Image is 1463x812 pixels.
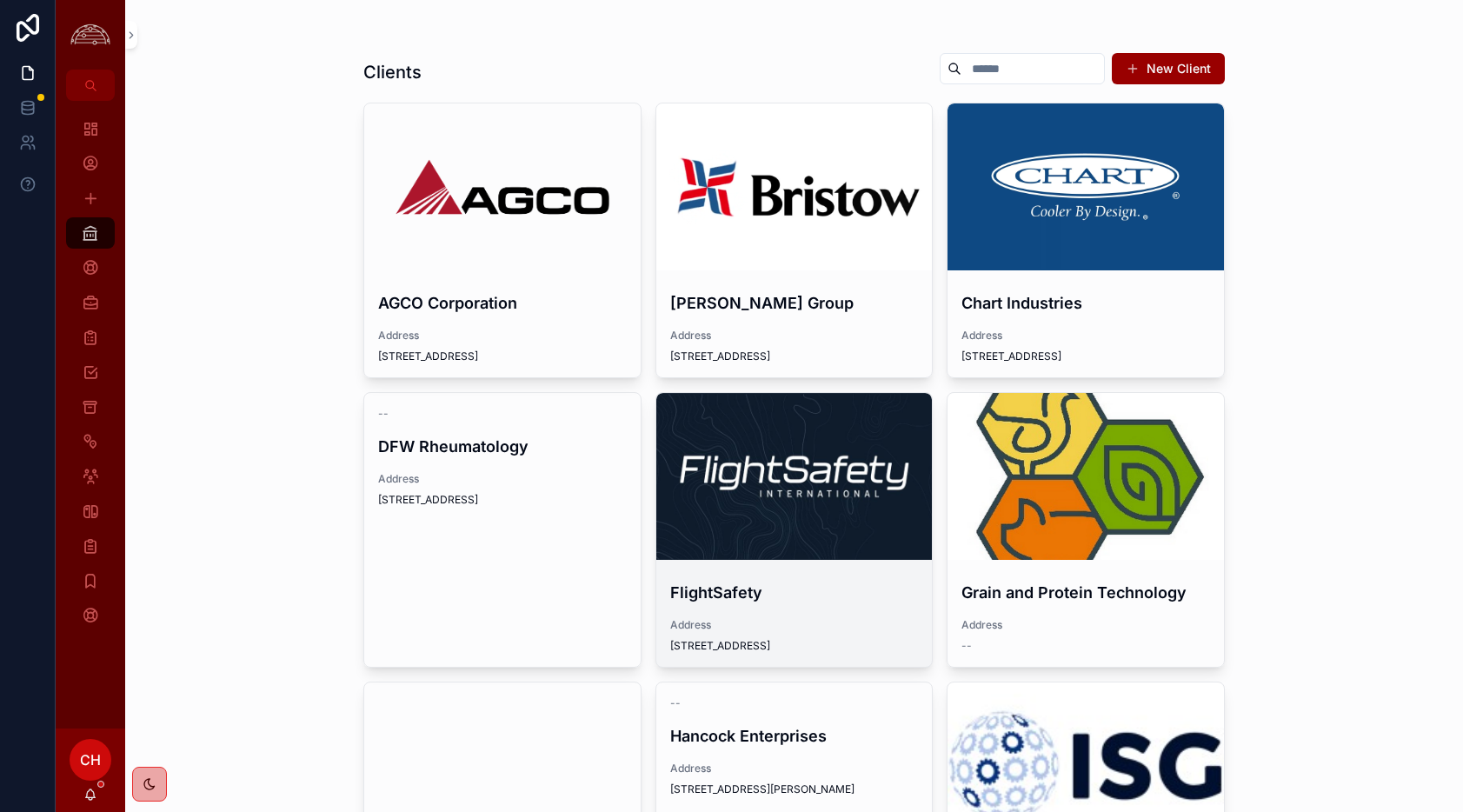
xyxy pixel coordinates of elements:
[670,349,919,363] span: [STREET_ADDRESS]
[961,349,1210,363] span: [STREET_ADDRESS]
[378,291,627,315] h4: AGCO Corporation
[363,103,642,378] a: AGCO CorporationAddress[STREET_ADDRESS]
[378,349,627,363] span: [STREET_ADDRESS]
[80,749,101,770] span: CH
[378,435,627,458] h4: DFW Rheumatology
[670,618,919,632] span: Address
[656,103,933,270] div: Bristow-Logo.png
[670,696,681,710] span: --
[961,291,1210,315] h4: Chart Industries
[948,103,1224,270] div: 1426109293-7d24997d20679e908a7df4e16f8b392190537f5f73e5c021cd37739a270e5c0f-d.png
[364,103,641,270] div: AGCO-Logo.wine-2.png
[961,329,1210,343] span: Address
[66,22,115,49] img: App logo
[670,724,919,748] h4: Hancock Enterprises
[378,407,389,421] span: --
[670,782,919,796] span: [STREET_ADDRESS][PERSON_NAME]
[655,392,934,668] a: FlightSafetyAddress[STREET_ADDRESS]
[655,103,934,378] a: [PERSON_NAME] GroupAddress[STREET_ADDRESS]
[670,581,919,604] h4: FlightSafety
[947,392,1225,668] a: Grain and Protein TechnologyAddress--
[670,291,919,315] h4: [PERSON_NAME] Group
[670,639,919,653] span: [STREET_ADDRESS]
[56,101,125,654] div: scrollable content
[378,472,627,486] span: Address
[670,329,919,343] span: Address
[961,639,972,653] span: --
[378,329,627,343] span: Address
[961,581,1210,604] h4: Grain and Protein Technology
[961,618,1210,632] span: Address
[656,393,933,560] div: 1633977066381.jpeg
[363,392,642,668] a: --DFW RheumatologyAddress[STREET_ADDRESS]
[378,493,627,507] span: [STREET_ADDRESS]
[947,103,1225,378] a: Chart IndustriesAddress[STREET_ADDRESS]
[363,60,422,84] h1: Clients
[670,762,919,775] span: Address
[1112,53,1225,84] button: New Client
[948,393,1224,560] div: channels4_profile.jpg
